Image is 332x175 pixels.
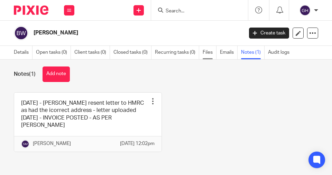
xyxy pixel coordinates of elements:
[14,6,48,15] img: Pixie
[21,140,29,148] img: svg%3E
[220,46,238,59] a: Emails
[120,140,155,147] p: [DATE] 12:02pm
[14,46,33,59] a: Details
[14,71,36,78] h1: Notes
[34,29,197,37] h2: [PERSON_NAME]
[33,140,71,147] p: [PERSON_NAME]
[203,46,216,59] a: Files
[14,26,28,40] img: svg%3E
[43,66,70,82] button: Add note
[29,71,36,77] span: (1)
[36,46,71,59] a: Open tasks (0)
[74,46,110,59] a: Client tasks (0)
[299,5,311,16] img: svg%3E
[113,46,151,59] a: Closed tasks (0)
[241,46,265,59] a: Notes (1)
[155,46,199,59] a: Recurring tasks (0)
[268,46,293,59] a: Audit logs
[165,8,227,14] input: Search
[249,28,289,39] a: Create task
